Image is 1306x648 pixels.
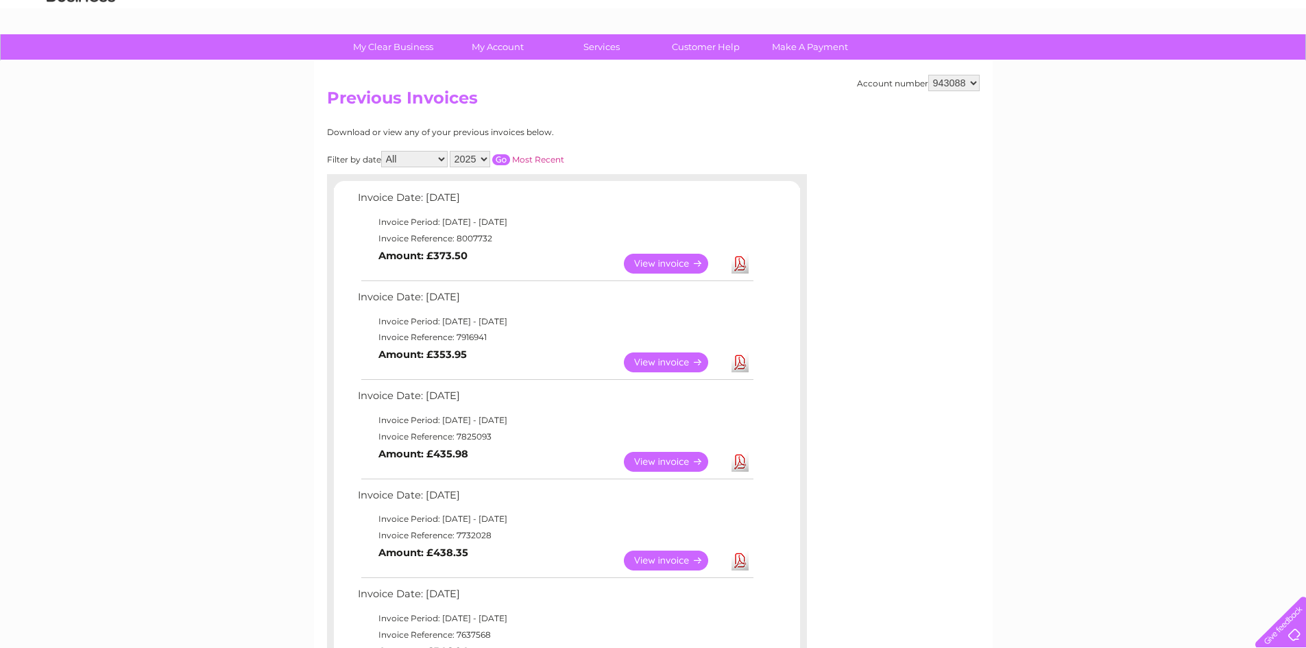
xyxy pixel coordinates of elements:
[327,128,687,137] div: Download or view any of your previous invoices below.
[441,34,554,60] a: My Account
[327,151,687,167] div: Filter by date
[354,527,755,544] td: Invoice Reference: 7732028
[354,387,755,412] td: Invoice Date: [DATE]
[46,36,116,77] img: logo.png
[512,154,564,165] a: Most Recent
[624,352,725,372] a: View
[327,88,980,115] h2: Previous Invoices
[354,627,755,643] td: Invoice Reference: 7637568
[649,34,762,60] a: Customer Help
[1215,58,1248,69] a: Contact
[1065,58,1091,69] a: Water
[354,412,755,429] td: Invoice Period: [DATE] - [DATE]
[1099,58,1129,69] a: Energy
[354,189,755,214] td: Invoice Date: [DATE]
[857,75,980,91] div: Account number
[1261,58,1293,69] a: Log out
[354,288,755,313] td: Invoice Date: [DATE]
[354,585,755,610] td: Invoice Date: [DATE]
[1187,58,1207,69] a: Blog
[354,329,755,346] td: Invoice Reference: 7916941
[378,348,467,361] b: Amount: £353.95
[731,551,749,571] a: Download
[378,448,468,460] b: Amount: £435.98
[545,34,658,60] a: Services
[354,429,755,445] td: Invoice Reference: 7825093
[330,8,978,67] div: Clear Business is a trading name of Verastar Limited (registered in [GEOGRAPHIC_DATA] No. 3667643...
[1048,7,1142,24] a: 0333 014 3131
[354,511,755,527] td: Invoice Period: [DATE] - [DATE]
[731,452,749,472] a: Download
[731,254,749,274] a: Download
[731,352,749,372] a: Download
[624,551,725,571] a: View
[378,250,468,262] b: Amount: £373.50
[378,547,468,559] b: Amount: £438.35
[354,230,755,247] td: Invoice Reference: 8007732
[624,254,725,274] a: View
[753,34,867,60] a: Make A Payment
[354,610,755,627] td: Invoice Period: [DATE] - [DATE]
[354,214,755,230] td: Invoice Period: [DATE] - [DATE]
[337,34,450,60] a: My Clear Business
[1137,58,1178,69] a: Telecoms
[354,486,755,512] td: Invoice Date: [DATE]
[354,313,755,330] td: Invoice Period: [DATE] - [DATE]
[624,452,725,472] a: View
